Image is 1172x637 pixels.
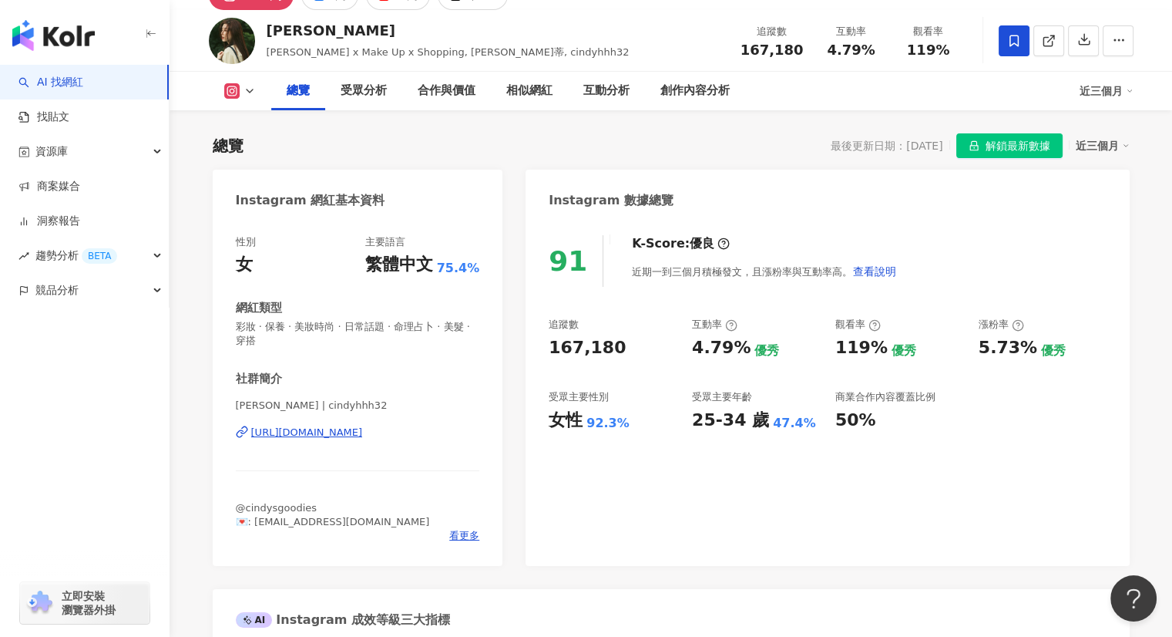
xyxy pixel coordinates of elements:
div: 商業合作內容覆蓋比例 [835,390,935,404]
a: searchAI 找網紅 [18,75,83,90]
a: chrome extension立即安裝 瀏覽器外掛 [20,582,149,624]
div: 優秀 [892,342,916,359]
div: 92.3% [586,415,630,432]
span: @cindysgoodies 💌: [EMAIL_ADDRESS][DOMAIN_NAME] [236,502,430,527]
button: 查看說明 [852,256,897,287]
div: 創作內容分析 [660,82,730,100]
div: 4.79% [692,336,751,360]
div: 漲粉率 [979,318,1024,332]
div: Instagram 網紅基本資料 [236,192,385,209]
span: 立即安裝 瀏覽器外掛 [62,589,116,617]
iframe: Help Scout Beacon - Open [1110,575,1157,622]
div: 優秀 [754,342,779,359]
div: 女性 [549,409,583,433]
div: BETA [82,248,117,264]
img: chrome extension [25,591,55,615]
span: lock [969,140,979,151]
div: 社群簡介 [236,371,282,387]
img: logo [12,20,95,51]
div: 50% [835,409,876,433]
div: 觀看率 [835,318,881,332]
span: 查看說明 [853,265,896,278]
span: 資源庫 [35,134,68,169]
div: 47.4% [773,415,816,432]
a: [URL][DOMAIN_NAME] [236,426,480,440]
div: 追蹤數 [549,318,579,332]
div: 追蹤數 [740,24,804,39]
a: 商案媒合 [18,179,80,194]
div: 觀看率 [899,24,958,39]
div: 受眾主要性別 [549,390,609,404]
div: 受眾主要年齡 [692,390,752,404]
span: 競品分析 [35,273,79,308]
div: 近期一到三個月積極發文，且漲粉率與互動率高。 [632,256,897,287]
div: [PERSON_NAME] [267,21,630,40]
div: Instagram 成效等級三大指標 [236,612,450,629]
div: 25-34 歲 [692,409,769,433]
span: 75.4% [437,260,480,277]
div: 總覽 [287,82,310,100]
div: 受眾分析 [341,82,387,100]
span: 167,180 [740,42,804,58]
div: Instagram 數據總覽 [549,192,673,209]
div: 相似網紅 [506,82,552,100]
div: 主要語言 [365,235,405,249]
div: 最後更新日期：[DATE] [831,140,942,152]
div: 總覽 [213,135,243,157]
div: K-Score : [632,235,730,252]
div: 互動率 [692,318,737,332]
div: 91 [549,245,587,277]
div: [URL][DOMAIN_NAME] [251,426,363,440]
a: 找貼文 [18,110,69,125]
div: 互動率 [822,24,881,39]
div: 互動分析 [583,82,630,100]
img: KOL Avatar [209,18,255,64]
div: 合作與價值 [418,82,475,100]
span: [PERSON_NAME] | cindyhhh32 [236,399,480,413]
span: rise [18,251,29,261]
div: 優良 [690,235,714,252]
span: 4.79% [827,42,875,58]
span: 彩妝 · 保養 · 美妝時尚 · 日常話題 · 命理占卜 · 美髮 · 穿搭 [236,320,480,348]
div: 167,180 [549,336,626,360]
span: 看更多 [449,529,479,543]
div: 近三個月 [1076,136,1130,156]
div: AI [236,612,273,628]
span: 119% [907,42,950,58]
div: 近三個月 [1080,79,1133,103]
span: 趨勢分析 [35,238,117,273]
div: 繁體中文 [365,253,433,277]
span: [PERSON_NAME] x Make Up x Shopping, [PERSON_NAME]蒂, cindyhhh32 [267,46,630,58]
button: 解鎖最新數據 [956,133,1063,158]
a: 洞察報告 [18,214,80,229]
span: 解鎖最新數據 [986,134,1050,159]
div: 女 [236,253,253,277]
div: 5.73% [979,336,1037,360]
div: 性別 [236,235,256,249]
div: 網紅類型 [236,300,282,316]
div: 119% [835,336,888,360]
div: 優秀 [1041,342,1066,359]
